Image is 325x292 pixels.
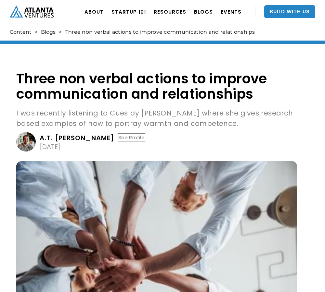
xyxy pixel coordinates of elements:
[59,29,62,35] div: >
[10,29,32,35] a: Content
[41,29,56,35] a: Blogs
[40,143,60,150] div: [DATE]
[35,29,38,35] div: >
[194,3,213,21] a: BLOGS
[221,3,241,21] a: EVENTS
[65,29,255,35] div: Three non verbal actions to improve communication and relationships
[264,5,315,18] a: Build With Us
[84,3,104,21] a: ABOUT
[40,135,115,141] div: A.T. [PERSON_NAME]
[111,3,146,21] a: Startup 101
[16,71,297,102] h1: Three non verbal actions to improve communication and relationships
[117,133,146,141] div: See Profile
[16,132,297,152] a: A.T. [PERSON_NAME]See Profile[DATE]
[154,3,186,21] a: RESOURCES
[16,108,297,129] p: I was recently listening to Cues by [PERSON_NAME] where she gives research based examples of how ...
